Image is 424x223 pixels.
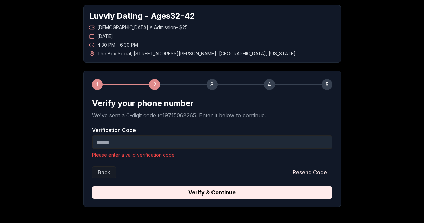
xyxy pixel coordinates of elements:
div: 4 [264,79,275,90]
button: Back [92,166,116,178]
h2: Verify your phone number [92,98,332,109]
div: 3 [207,79,218,90]
p: We've sent a 6-digit code to 19715068265 . Enter it below to continue. [92,111,332,119]
span: [DATE] [97,33,113,40]
p: Please enter a valid verification code [92,152,332,158]
span: 4:30 PM - 6:30 PM [97,42,138,48]
div: 5 [322,79,332,90]
div: 1 [92,79,103,90]
label: Verification Code [92,127,332,133]
span: [DEMOGRAPHIC_DATA]'s Admission - $25 [97,24,188,31]
span: The Box Social , [STREET_ADDRESS][PERSON_NAME] , [GEOGRAPHIC_DATA] , [US_STATE] [97,50,296,57]
h1: Luvvly Dating - Ages 32 - 42 [89,11,335,21]
button: Verify & Continue [92,186,332,199]
button: Resend Code [287,166,332,178]
div: 2 [149,79,160,90]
